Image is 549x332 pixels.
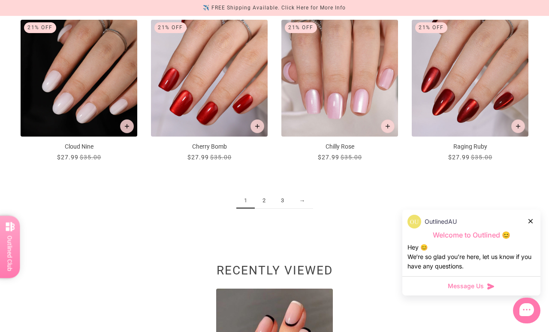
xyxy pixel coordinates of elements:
a: Chilly Rose [281,20,398,162]
span: 1 [236,193,255,209]
p: OutlinedAU [425,217,457,226]
div: Hey 😊 We‘re so glad you’re here, let us know if you have any questions. [407,243,535,271]
span: $35.00 [210,154,232,161]
span: $35.00 [471,154,492,161]
span: Message Us [448,282,484,290]
a: → [292,193,313,209]
span: $27.99 [448,154,470,161]
p: Cherry Bomb [151,142,268,151]
button: Add to cart [250,119,264,133]
a: Raging Ruby [412,20,528,162]
img: data:image/png;base64,iVBORw0KGgoAAAANSUhEUgAAACQAAAAkCAYAAADhAJiYAAAAAXNSR0IArs4c6QAAAERlWElmTU0... [407,215,421,228]
span: $27.99 [318,154,339,161]
a: 3 [273,193,292,209]
a: Cherry Bomb [151,20,268,162]
a: Cloud Nine [21,20,137,162]
p: Cloud Nine [21,142,137,151]
div: 21% Off [24,22,56,33]
p: Chilly Rose [281,142,398,151]
span: $27.99 [187,154,209,161]
button: Add to cart [511,119,525,133]
h2: Recently viewed [21,268,528,277]
button: Add to cart [120,119,134,133]
span: $35.00 [341,154,362,161]
p: Welcome to Outlined 😊 [407,231,535,240]
a: 2 [255,193,273,209]
div: 21% Off [285,22,317,33]
span: $35.00 [80,154,101,161]
span: $27.99 [57,154,78,161]
div: ✈️ FREE Shipping Available. Click Here for More Info [203,3,346,12]
p: Raging Ruby [412,142,528,151]
div: 21% Off [415,22,447,33]
div: 21% Off [154,22,187,33]
button: Add to cart [381,119,395,133]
